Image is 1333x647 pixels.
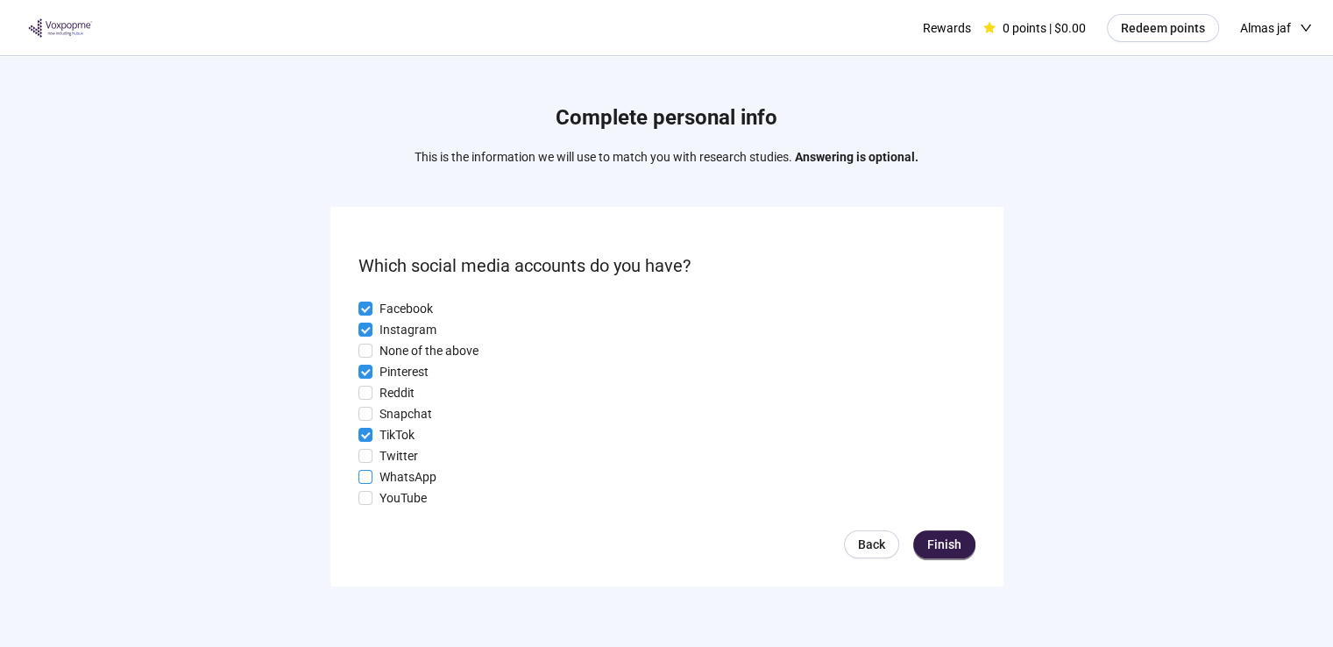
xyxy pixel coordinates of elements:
[379,446,418,466] p: Twitter
[858,535,885,554] span: Back
[983,22,996,34] span: star
[379,488,427,508] p: YouTube
[1107,14,1219,42] button: Redeem points
[1121,18,1205,38] span: Redeem points
[379,404,432,423] p: Snapchat
[1300,22,1312,34] span: down
[379,467,436,487] p: WhatsApp
[913,530,975,558] button: Finish
[795,150,918,164] strong: Answering is optional.
[379,425,415,444] p: TikTok
[358,252,975,280] p: Which social media accounts do you have?
[379,383,415,402] p: Reddit
[379,320,436,339] p: Instagram
[379,299,433,318] p: Facebook
[415,102,918,135] h1: Complete personal info
[379,341,479,360] p: None of the above
[415,147,918,167] p: This is the information we will use to match you with research studies.
[927,535,961,554] span: Finish
[844,530,899,558] a: Back
[379,362,429,381] p: Pinterest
